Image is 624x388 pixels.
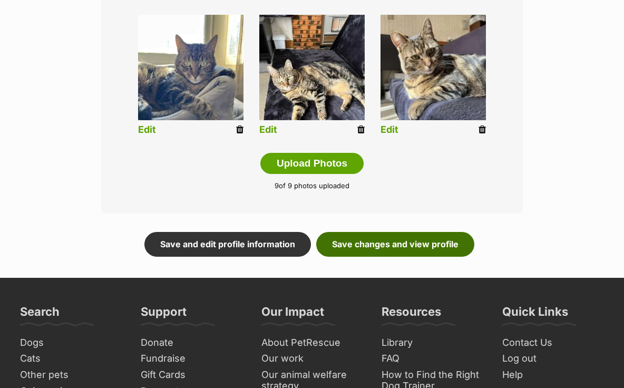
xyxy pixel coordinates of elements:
[16,351,126,367] a: Cats
[136,335,247,351] a: Donate
[20,304,60,325] h3: Search
[141,304,187,325] h3: Support
[138,15,243,120] img: ebnr0qqzbtkki9glr0v2.jpg
[257,351,367,367] a: Our work
[16,367,126,383] a: Other pets
[261,304,324,325] h3: Our Impact
[377,335,487,351] a: Library
[316,232,474,256] a: Save changes and view profile
[138,124,156,135] a: Edit
[136,351,247,367] a: Fundraise
[257,335,367,351] a: About PetRescue
[260,153,364,174] button: Upload Photos
[381,15,486,120] img: listing photo
[259,124,277,135] a: Edit
[16,335,126,351] a: Dogs
[275,181,279,190] span: 9
[377,351,487,367] a: FAQ
[259,15,365,120] img: uaufks6wmkyp7dabzc6n.jpg
[498,351,608,367] a: Log out
[382,304,441,325] h3: Resources
[498,367,608,383] a: Help
[136,367,247,383] a: Gift Cards
[144,232,311,256] a: Save and edit profile information
[117,181,507,191] p: of 9 photos uploaded
[381,124,398,135] a: Edit
[502,304,568,325] h3: Quick Links
[498,335,608,351] a: Contact Us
